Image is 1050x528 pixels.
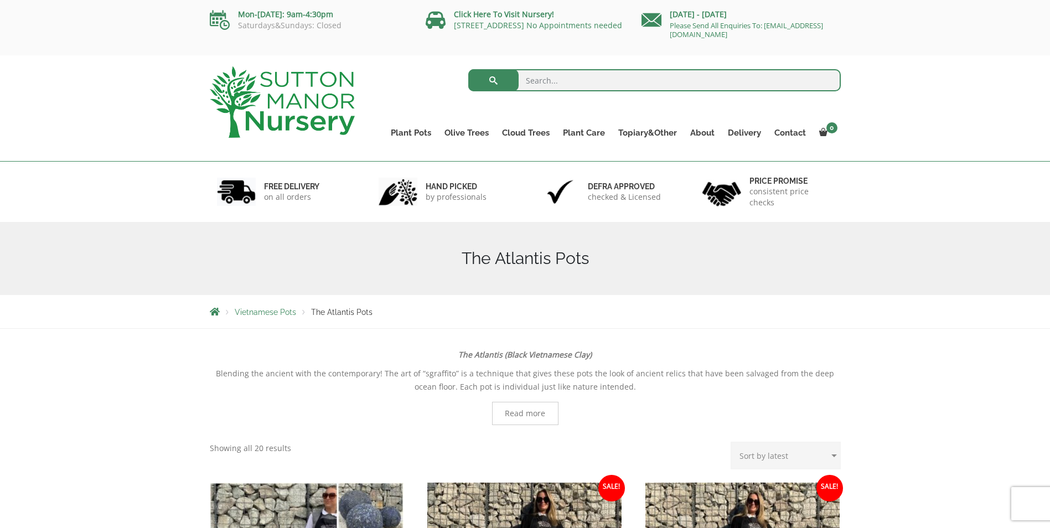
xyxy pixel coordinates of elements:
a: Delivery [721,125,768,141]
strong: The Atlantis (Black Vietnamese Clay) [458,349,592,360]
h1: The Atlantis Pots [210,249,841,268]
a: Plant Care [556,125,612,141]
img: 4.jpg [702,175,741,209]
a: Click Here To Visit Nursery! [454,9,554,19]
input: Search... [468,69,841,91]
a: Topiary&Other [612,125,684,141]
p: consistent price checks [749,186,834,208]
span: 0 [826,122,837,133]
a: Vietnamese Pots [235,308,296,317]
p: Mon-[DATE]: 9am-4:30pm [210,8,409,21]
a: Olive Trees [438,125,495,141]
span: Sale! [598,475,625,501]
select: Shop order [731,442,841,469]
nav: Breadcrumbs [210,307,841,316]
h6: Defra approved [588,182,661,191]
img: 2.jpg [379,178,417,206]
span: Read more [505,410,545,417]
a: Cloud Trees [495,125,556,141]
a: Please Send All Enquiries To: [EMAIL_ADDRESS][DOMAIN_NAME] [670,20,823,39]
img: 1.jpg [217,178,256,206]
p: [DATE] - [DATE] [642,8,841,21]
p: on all orders [264,191,319,203]
p: Showing all 20 results [210,442,291,455]
img: 3.jpg [541,178,580,206]
p: by professionals [426,191,487,203]
a: About [684,125,721,141]
a: Plant Pots [384,125,438,141]
p: Saturdays&Sundays: Closed [210,21,409,30]
p: checked & Licensed [588,191,661,203]
span: Sale! [816,475,843,501]
a: 0 [813,125,841,141]
span: The Atlantis Pots [311,308,373,317]
img: logo [210,66,355,138]
a: [STREET_ADDRESS] No Appointments needed [454,20,622,30]
p: Blending the ancient with the contemporary! The art of “sgraffito” is a technique that gives thes... [210,367,841,394]
a: Contact [768,125,813,141]
h6: FREE DELIVERY [264,182,319,191]
h6: Price promise [749,176,834,186]
h6: hand picked [426,182,487,191]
